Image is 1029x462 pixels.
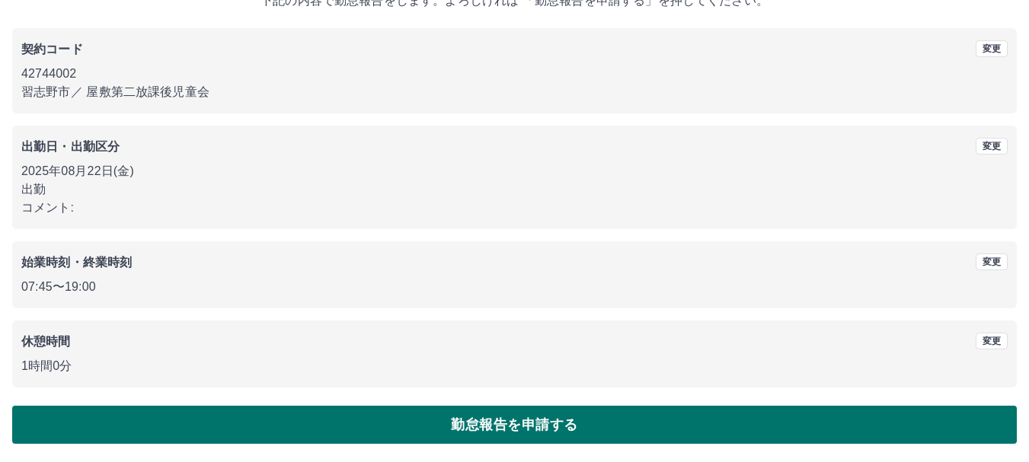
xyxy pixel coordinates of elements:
[976,40,1008,57] button: 変更
[976,138,1008,155] button: 変更
[976,253,1008,270] button: 変更
[12,406,1017,444] button: 勤怠報告を申請する
[976,333,1008,349] button: 変更
[21,357,1008,375] p: 1時間0分
[21,335,71,348] b: 休憩時間
[21,65,1008,83] p: 42744002
[21,278,1008,296] p: 07:45 〜 19:00
[21,43,83,56] b: 契約コード
[21,256,132,269] b: 始業時刻・終業時刻
[21,140,120,153] b: 出勤日・出勤区分
[21,199,1008,217] p: コメント:
[21,180,1008,199] p: 出勤
[21,83,1008,101] p: 習志野市 ／ 屋敷第二放課後児童会
[21,162,1008,180] p: 2025年08月22日(金)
